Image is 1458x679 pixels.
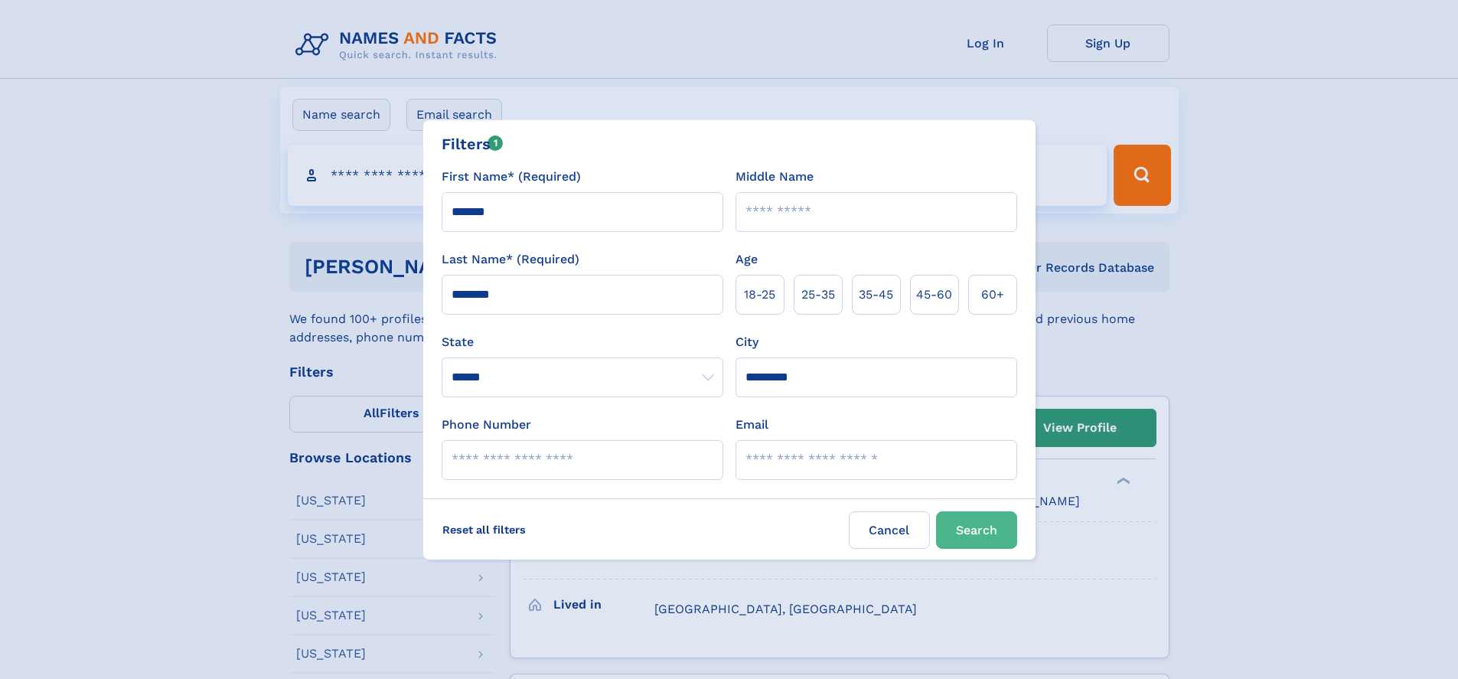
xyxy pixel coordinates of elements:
[849,511,930,549] label: Cancel
[442,333,723,351] label: State
[432,511,536,548] label: Reset all filters
[442,168,581,186] label: First Name* (Required)
[736,333,758,351] label: City
[736,250,758,269] label: Age
[801,286,835,304] span: 25‑35
[442,250,579,269] label: Last Name* (Required)
[981,286,1004,304] span: 60+
[936,511,1017,549] button: Search
[736,168,814,186] label: Middle Name
[859,286,893,304] span: 35‑45
[736,416,768,434] label: Email
[916,286,952,304] span: 45‑60
[442,416,531,434] label: Phone Number
[744,286,775,304] span: 18‑25
[442,132,504,155] div: Filters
